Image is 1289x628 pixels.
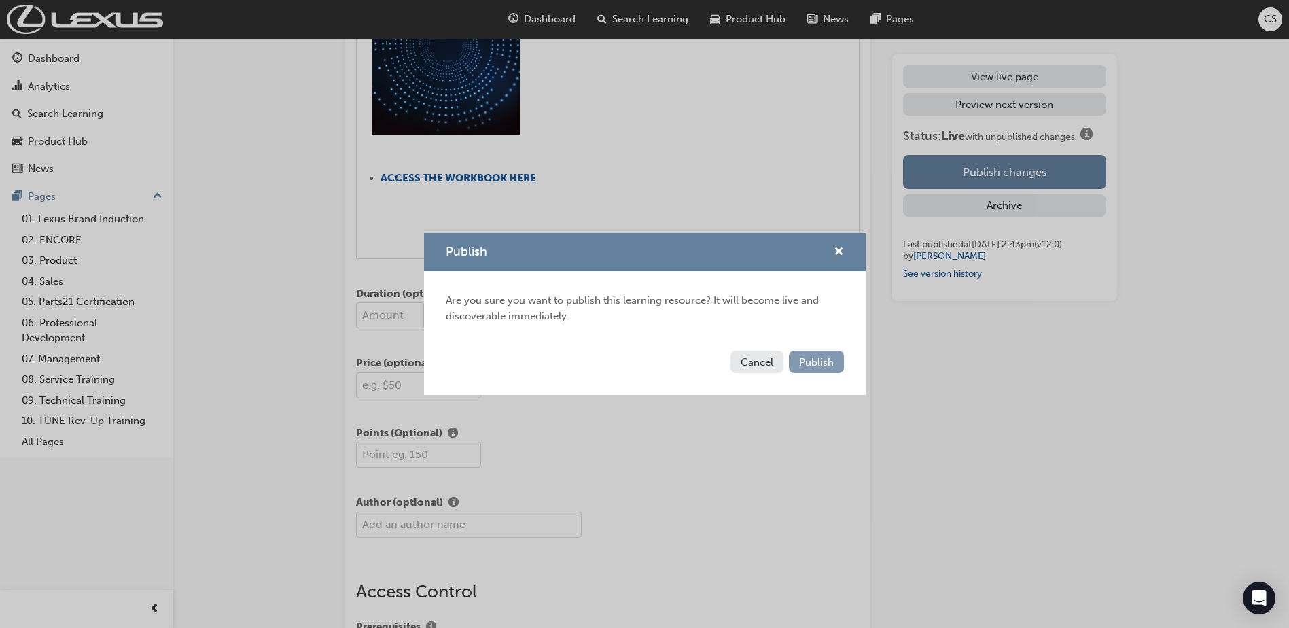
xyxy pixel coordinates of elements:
[730,351,783,373] button: Cancel
[789,351,844,373] button: Publish
[799,356,834,368] span: Publish
[424,271,866,345] div: Are you sure you want to publish this learning resource? It will become live and discoverable imm...
[446,244,487,259] span: Publish
[834,244,844,261] button: cross-icon
[424,233,866,396] div: Publish
[1243,582,1275,614] div: Open Intercom Messenger
[834,247,844,259] span: cross-icon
